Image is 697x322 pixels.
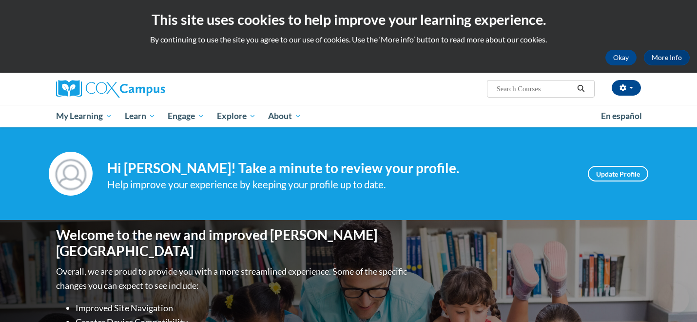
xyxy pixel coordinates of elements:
[574,83,588,95] button: Search
[49,152,93,196] img: Profile Image
[56,227,409,260] h1: Welcome to the new and improved [PERSON_NAME][GEOGRAPHIC_DATA]
[217,110,256,122] span: Explore
[612,80,641,96] button: Account Settings
[56,80,241,98] a: Cox Campus
[7,10,690,29] h2: This site uses cookies to help improve your learning experience.
[118,105,162,127] a: Learn
[658,283,689,314] iframe: Button to launch messaging window
[168,110,204,122] span: Engage
[601,111,642,121] span: En español
[56,264,409,293] p: Overall, we are proud to provide you with a more streamlined experience. Some of the specific cha...
[125,110,155,122] span: Learn
[7,34,690,45] p: By continuing to use the site you agree to our use of cookies. Use the ‘More info’ button to read...
[56,110,112,122] span: My Learning
[211,105,262,127] a: Explore
[76,301,409,315] li: Improved Site Navigation
[41,105,656,127] div: Main menu
[595,106,648,126] a: En español
[644,50,690,65] a: More Info
[496,83,574,95] input: Search Courses
[107,160,573,177] h4: Hi [PERSON_NAME]! Take a minute to review your profile.
[107,177,573,193] div: Help improve your experience by keeping your profile up to date.
[50,105,118,127] a: My Learning
[268,110,301,122] span: About
[605,50,637,65] button: Okay
[262,105,308,127] a: About
[56,80,165,98] img: Cox Campus
[588,166,648,181] a: Update Profile
[161,105,211,127] a: Engage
